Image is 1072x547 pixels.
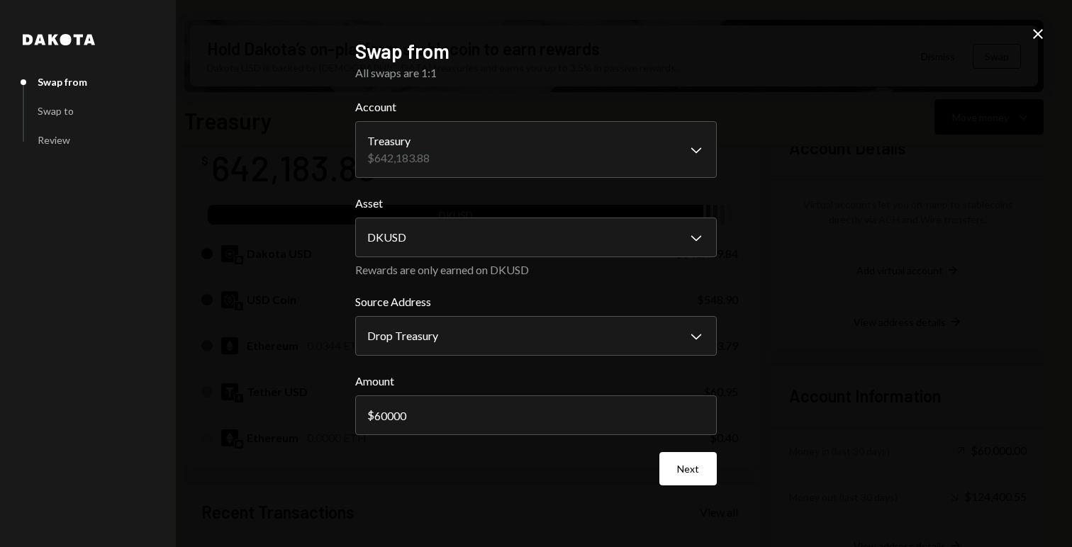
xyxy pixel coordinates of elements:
label: Amount [355,373,717,390]
label: Source Address [355,293,717,310]
h2: Swap from [355,38,717,65]
div: $ [367,408,374,422]
div: Review [38,134,70,146]
button: Source Address [355,316,717,356]
input: 0.00 [355,395,717,435]
button: Asset [355,218,717,257]
div: Swap from [38,76,87,88]
label: Account [355,98,717,115]
button: Account [355,121,717,178]
div: All swaps are 1:1 [355,64,717,81]
div: Rewards are only earned on DKUSD [355,263,717,276]
div: Swap to [38,105,74,117]
button: Next [659,452,717,485]
label: Asset [355,195,717,212]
